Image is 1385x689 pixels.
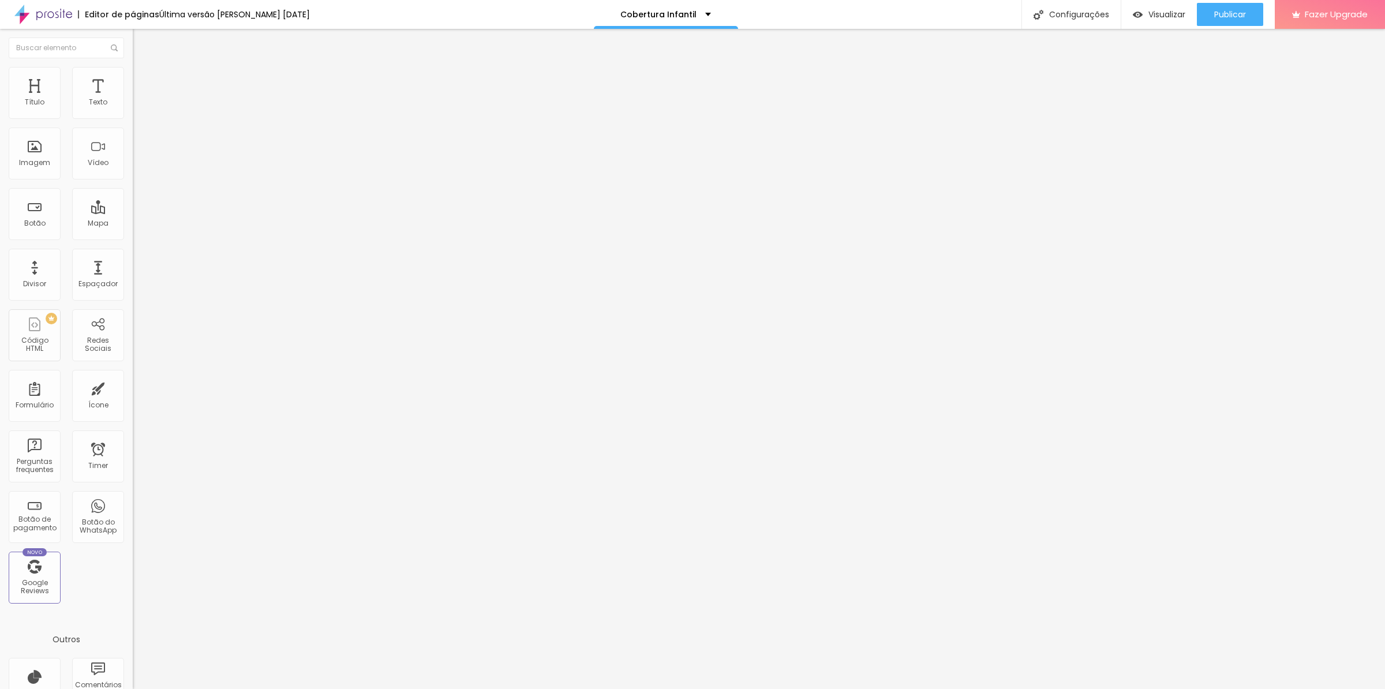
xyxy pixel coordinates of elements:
div: Timer [88,462,108,470]
div: Novo [23,548,47,556]
button: Publicar [1197,3,1263,26]
div: Vídeo [88,159,108,167]
p: Cobertura Infantil [620,10,697,18]
span: Visualizar [1148,10,1185,19]
span: Publicar [1214,10,1246,19]
div: Texto [89,98,107,106]
div: Ícone [88,401,108,409]
div: Botão do WhatsApp [75,518,121,535]
div: Espaçador [78,280,118,288]
div: Perguntas frequentes [12,458,57,474]
span: Fazer Upgrade [1305,9,1368,19]
input: Buscar elemento [9,38,124,58]
div: Google Reviews [12,579,57,596]
div: Título [25,98,44,106]
div: Botão [24,219,46,227]
div: Mapa [88,219,108,227]
img: view-1.svg [1133,10,1143,20]
img: Icone [1034,10,1043,20]
div: Editor de páginas [78,10,159,18]
img: Icone [111,44,118,51]
div: Código HTML [12,336,57,353]
div: Divisor [23,280,46,288]
div: Última versão [PERSON_NAME] [DATE] [159,10,310,18]
div: Imagem [19,159,50,167]
div: Redes Sociais [75,336,121,353]
button: Visualizar [1121,3,1197,26]
iframe: Editor [133,29,1385,689]
div: Formulário [16,401,54,409]
div: Botão de pagamento [12,515,57,532]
